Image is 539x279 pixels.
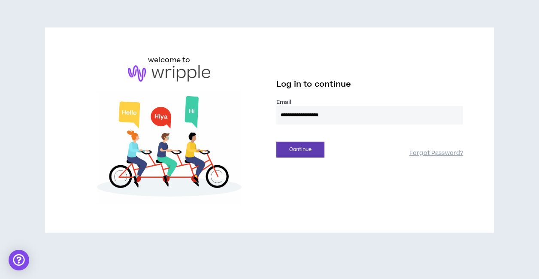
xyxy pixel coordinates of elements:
[9,250,29,270] div: Open Intercom Messenger
[276,79,351,90] span: Log in to continue
[76,90,263,206] img: Welcome to Wripple
[409,149,463,158] a: Forgot Password?
[128,65,210,82] img: logo-brand.png
[148,55,191,65] h6: welcome to
[276,98,463,106] label: Email
[276,142,324,158] button: Continue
